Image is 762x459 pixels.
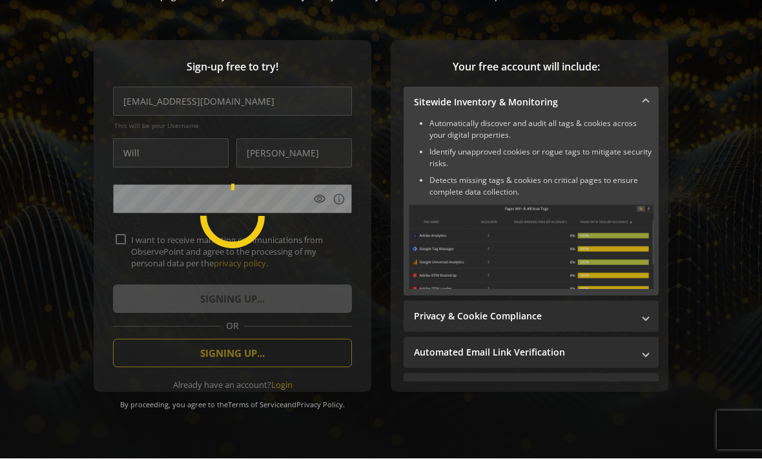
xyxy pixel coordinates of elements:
[404,301,659,332] mat-expansion-panel-header: Privacy & Cookie Compliance
[429,118,654,142] li: Automatically discover and audit all tags & cookies across your digital properties.
[404,118,659,296] div: Sitewide Inventory & Monitoring
[414,96,633,109] mat-panel-title: Sitewide Inventory & Monitoring
[404,87,659,118] mat-expansion-panel-header: Sitewide Inventory & Monitoring
[404,374,659,405] mat-expansion-panel-header: Performance Monitoring with Web Vitals
[404,337,659,368] mat-expansion-panel-header: Automated Email Link Verification
[404,60,649,75] span: Your free account will include:
[429,147,654,170] li: Identify unapproved cookies or rogue tags to mitigate security risks.
[113,392,352,410] div: By proceeding, you agree to the and .
[409,205,654,290] img: Sitewide Inventory & Monitoring
[429,175,654,198] li: Detects missing tags & cookies on critical pages to ensure complete data collection.
[113,60,352,75] span: Sign-up free to try!
[228,400,283,410] a: Terms of Service
[414,347,633,359] mat-panel-title: Automated Email Link Verification
[296,400,343,410] a: Privacy Policy
[414,310,633,323] mat-panel-title: Privacy & Cookie Compliance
